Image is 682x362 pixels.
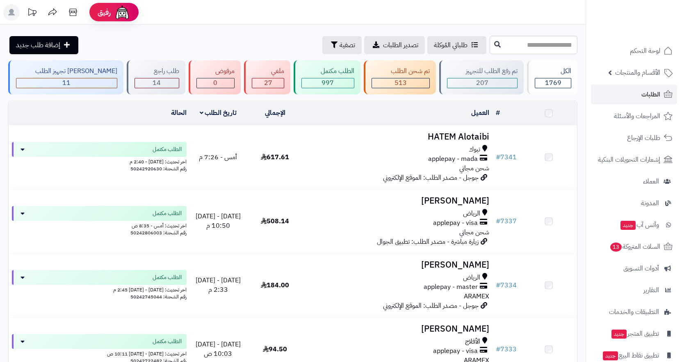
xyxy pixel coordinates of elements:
a: التقارير [591,280,677,300]
div: طلب راجع [135,66,179,76]
span: ARAMEX [464,291,489,301]
span: شحن مجاني [459,227,489,237]
div: اخر تحديث: [DATE] - [DATE] 2:45 م [12,285,187,293]
span: الطلب مكتمل [153,337,182,346]
a: #7337 [496,216,517,226]
a: الحالة [171,108,187,118]
span: applepay - mada [428,154,478,164]
div: اخر تحديث: أمس - 8:35 ص [12,221,187,229]
a: المراجعات والأسئلة [591,106,677,126]
a: المدونة [591,193,677,213]
a: طلب راجع 14 [125,60,187,94]
a: إشعارات التحويلات البنكية [591,150,677,170]
span: # [496,344,500,354]
span: 27 [264,78,272,88]
span: جوجل - مصدر الطلب: الموقع الإلكتروني [383,301,479,311]
span: الطلبات [641,89,660,100]
span: الأقسام والمنتجات [615,67,660,78]
span: إضافة طلب جديد [16,40,60,50]
div: اخر تحديث: [DATE] - [DATE] 10:11 ص [12,349,187,357]
span: 617.61 [261,152,289,162]
span: 997 [322,78,334,88]
span: جوجل - مصدر الطلب: الموقع الإلكتروني [383,173,479,183]
span: طلباتي المُوكلة [434,40,468,50]
span: جديد [603,351,618,360]
a: تم رفع الطلب للتجهيز 207 [438,60,526,94]
span: الطلب مكتمل [153,209,182,218]
a: تصدير الطلبات [364,36,425,54]
a: العملاء [591,172,677,191]
span: السلات المتروكة [609,241,660,252]
a: الكل1769 [525,60,579,94]
h3: HATEM Alotaibi [307,132,490,142]
a: أدوات التسويق [591,259,677,278]
span: أمس - 7:26 م [199,152,237,162]
span: applepay - master [424,282,478,292]
span: إشعارات التحويلات البنكية [598,154,660,165]
span: التقارير [643,284,659,296]
span: الرياض [463,209,480,218]
span: لوحة التحكم [630,45,660,57]
span: رقم الشحنة: 50242806003 [130,229,187,236]
span: شحن مجاني [459,163,489,173]
a: طلباتي المُوكلة [427,36,486,54]
a: #7333 [496,344,517,354]
span: تبوك [469,145,480,154]
div: الطلب مكتمل [301,66,354,76]
span: رقم الشحنة: 50242745044 [130,293,187,300]
span: التطبيقات والخدمات [609,306,659,318]
span: طلبات الإرجاع [627,132,660,144]
a: إضافة طلب جديد [9,36,78,54]
span: 13 [610,243,622,252]
span: # [496,216,500,226]
a: ملغي 27 [242,60,292,94]
a: تاريخ الطلب [200,108,237,118]
span: # [496,280,500,290]
h3: [PERSON_NAME] [307,260,490,270]
div: 207 [447,78,518,88]
div: 0 [197,78,235,88]
div: مرفوض [196,66,235,76]
span: [DATE] - [DATE] 10:50 م [196,211,241,231]
a: الطلب مكتمل 997 [292,60,362,94]
span: 11 [62,78,71,88]
span: العملاء [643,176,659,187]
div: ملغي [252,66,284,76]
span: رفيق [98,7,111,17]
h3: [PERSON_NAME] [307,324,490,334]
a: تحديثات المنصة [22,4,42,23]
span: 0 [213,78,217,88]
span: # [496,152,500,162]
a: #7341 [496,152,517,162]
span: الطلب مكتمل [153,273,182,282]
a: تطبيق المتجرجديد [591,324,677,344]
span: جديد [620,221,636,230]
a: السلات المتروكة13 [591,237,677,257]
img: ai-face.png [114,4,130,21]
span: applepay - visa [433,218,478,228]
a: تم شحن الطلب 513 [362,60,438,94]
span: الأفلاج [465,337,480,346]
h3: [PERSON_NAME] [307,196,490,206]
span: 1769 [545,78,561,88]
div: تم رفع الطلب للتجهيز [447,66,518,76]
button: تصفية [322,36,362,54]
div: اخر تحديث: [DATE] - 2:40 م [12,157,187,165]
div: 27 [252,78,284,88]
span: المراجعات والأسئلة [614,110,660,122]
div: 14 [135,78,179,88]
div: 997 [302,78,354,88]
a: لوحة التحكم [591,41,677,61]
div: [PERSON_NAME] تجهيز الطلب [16,66,117,76]
span: 14 [153,78,161,88]
span: وآتس آب [620,219,659,231]
span: 184.00 [261,280,289,290]
span: أدوات التسويق [623,263,659,274]
span: applepay - visa [433,346,478,356]
span: الطلب مكتمل [153,145,182,154]
a: مرفوض 0 [187,60,243,94]
span: تصفية [340,40,355,50]
div: الكل [535,66,571,76]
a: الطلبات [591,85,677,104]
span: زيارة مباشرة - مصدر الطلب: تطبيق الجوال [377,237,479,247]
